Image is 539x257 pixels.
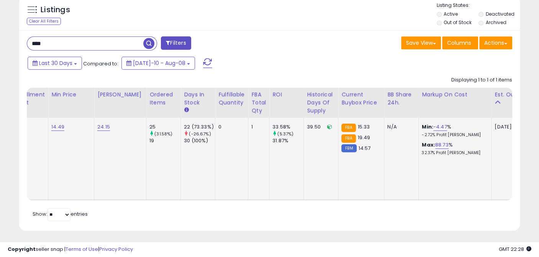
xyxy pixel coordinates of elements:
[8,246,36,253] strong: Copyright
[133,59,185,67] span: [DATE]-10 - Aug-08
[307,124,332,130] div: 39.50
[422,132,485,138] p: -2.72% Profit [PERSON_NAME]
[161,36,191,50] button: Filters
[51,123,64,131] a: 14.49
[437,2,520,9] p: Listing States:
[272,124,303,130] div: 33.58%
[83,60,118,67] span: Compared to:
[442,36,478,49] button: Columns
[341,124,356,132] small: FBA
[15,124,42,130] div: 3.9
[358,134,370,141] span: 19.49
[422,142,485,156] div: %
[447,39,471,47] span: Columns
[66,246,98,253] a: Terms of Use
[149,124,180,130] div: 25
[218,91,245,107] div: Fulfillable Quantity
[51,91,91,99] div: Min Price
[422,124,485,138] div: %
[387,124,413,130] div: N/A
[419,88,491,118] th: The percentage added to the cost of goods (COGS) that forms the calculator for Min & Max prices.
[8,246,133,253] div: seller snap | |
[184,137,215,144] div: 30 (100%)
[435,141,449,149] a: 88.73
[422,123,433,130] b: Min:
[499,246,531,253] span: 2025-09-8 22:28 GMT
[444,11,458,17] label: Active
[149,91,177,107] div: Ordered Items
[486,11,514,17] label: Deactivated
[15,91,45,107] div: Fulfillment Cost
[27,18,61,25] div: Clear All Filters
[251,124,263,130] div: 1
[189,131,211,137] small: (-26.67%)
[41,5,70,15] h5: Listings
[479,36,512,49] button: Actions
[184,124,215,130] div: 22 (73.33%)
[39,59,72,67] span: Last 30 Days
[359,145,371,152] span: 14.57
[307,91,335,115] div: Historical Days Of Supply
[422,150,485,156] p: 32.37% Profit [PERSON_NAME]
[433,123,447,131] a: -4.47
[218,124,242,130] div: 0
[184,107,188,114] small: Days In Stock.
[401,36,441,49] button: Save View
[272,91,300,99] div: ROI
[422,91,488,99] div: Markup on Cost
[341,91,381,107] div: Current Buybox Price
[251,91,266,115] div: FBA Total Qty
[121,57,195,70] button: [DATE]-10 - Aug-08
[486,19,506,26] label: Archived
[341,144,356,152] small: FBM
[358,123,370,130] span: 15.33
[387,91,415,107] div: BB Share 24h.
[154,131,172,137] small: (31.58%)
[444,19,472,26] label: Out of Stock
[97,91,143,99] div: [PERSON_NAME]
[149,137,180,144] div: 19
[277,131,293,137] small: (5.37%)
[184,91,212,107] div: Days In Stock
[272,137,303,144] div: 31.87%
[99,246,133,253] a: Privacy Policy
[28,57,82,70] button: Last 30 Days
[451,76,512,84] div: Displaying 1 to 1 of 1 items
[341,134,356,143] small: FBA
[422,141,435,148] b: Max:
[97,123,110,131] a: 24.15
[33,210,88,218] span: Show: entries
